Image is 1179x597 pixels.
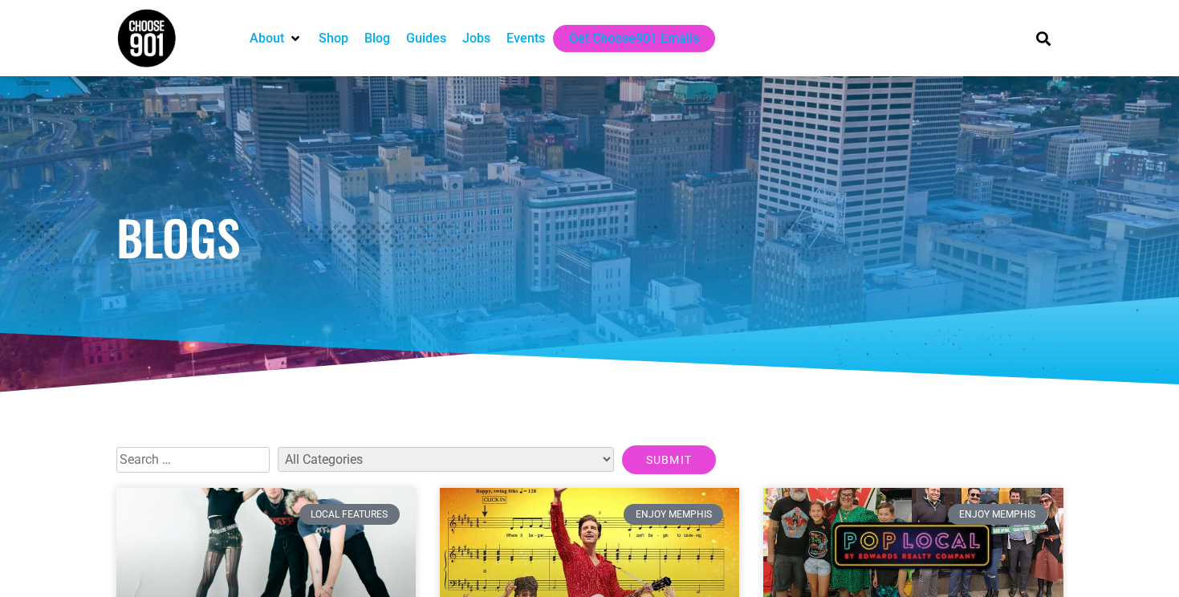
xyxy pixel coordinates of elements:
nav: Main nav [242,25,1009,52]
a: Events [506,29,545,48]
a: Guides [406,29,446,48]
div: Search [1030,25,1056,51]
a: Blog [364,29,390,48]
div: Enjoy Memphis [948,504,1047,525]
a: Jobs [462,29,490,48]
div: Enjoy Memphis [624,504,723,525]
input: Submit [622,445,717,474]
div: Local Features [299,504,400,525]
h1: Blogs [116,213,1063,261]
a: About [250,29,284,48]
a: Shop [319,29,348,48]
div: About [242,25,311,52]
input: Search … [116,447,270,473]
a: Get Choose901 Emails [569,29,699,48]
